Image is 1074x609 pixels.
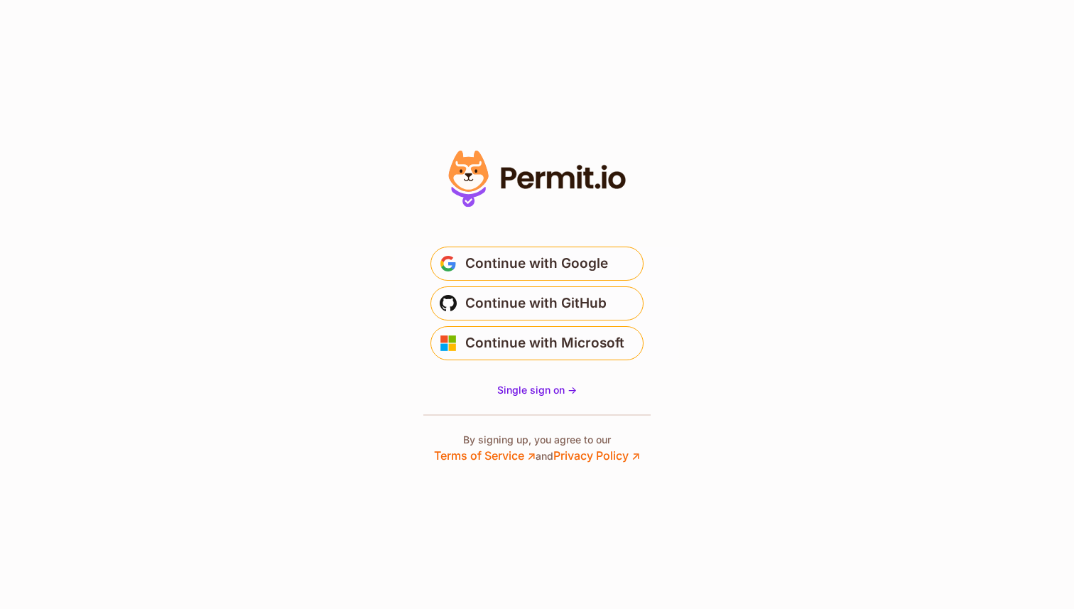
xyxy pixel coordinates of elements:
[465,252,608,275] span: Continue with Google
[497,383,577,397] a: Single sign on ->
[465,292,607,315] span: Continue with GitHub
[430,247,644,281] button: Continue with Google
[430,326,644,360] button: Continue with Microsoft
[497,384,577,396] span: Single sign on ->
[553,448,640,463] a: Privacy Policy ↗
[430,286,644,320] button: Continue with GitHub
[434,448,536,463] a: Terms of Service ↗
[465,332,624,355] span: Continue with Microsoft
[434,433,640,464] p: By signing up, you agree to our and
